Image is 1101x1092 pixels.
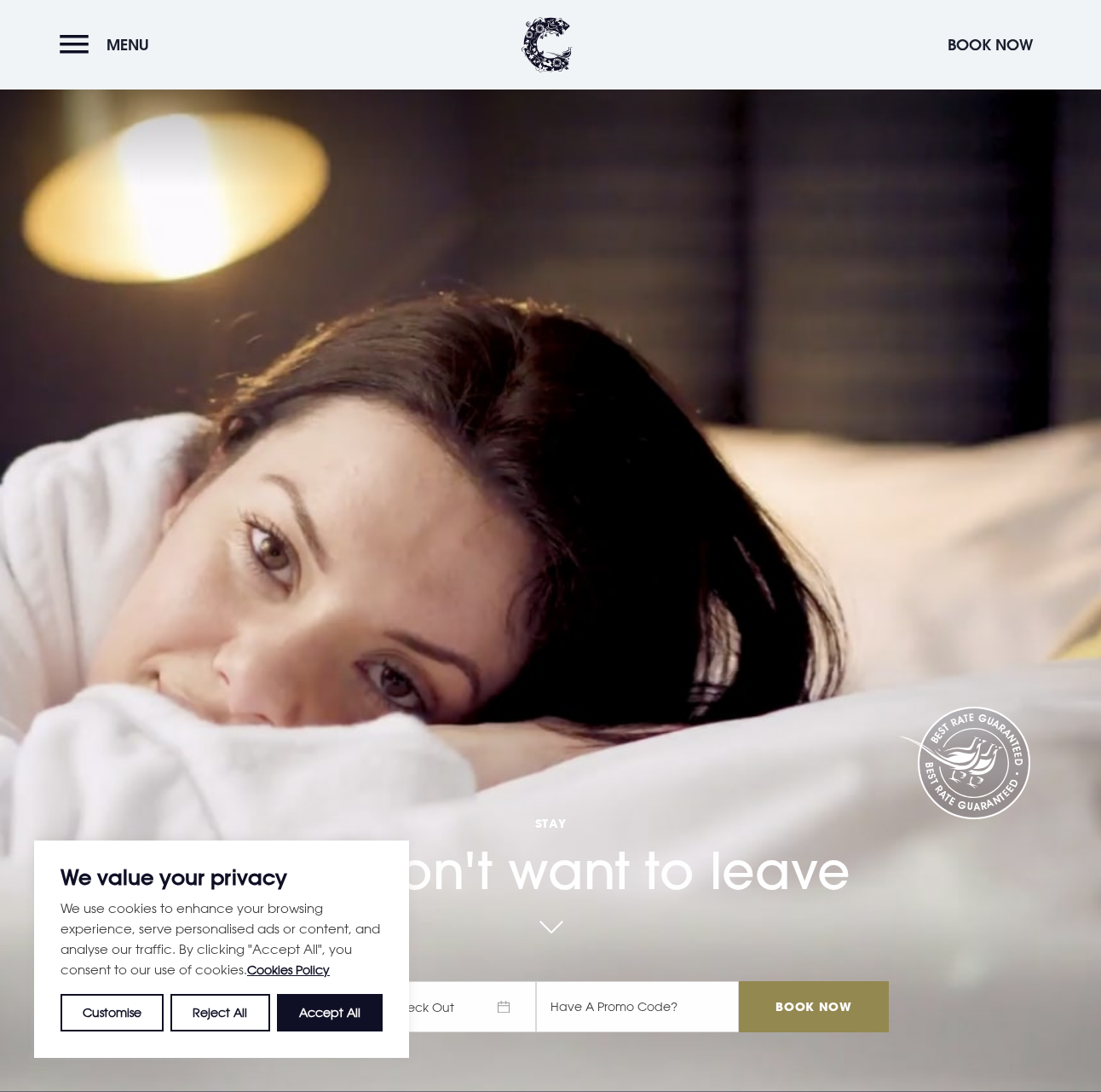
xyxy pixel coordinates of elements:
button: Accept All [277,994,383,1031]
h1: You won't want to leave [212,747,889,901]
button: Book Now [939,26,1041,63]
button: Customise [61,994,164,1031]
span: Stay [212,815,889,831]
span: Check Out [374,981,536,1032]
p: We use cookies to enhance your browsing experience, serve personalised ads or content, and analys... [61,898,383,980]
span: Menu [107,35,149,55]
a: Cookies Policy [247,962,330,977]
input: Have A Promo Code? [536,981,739,1032]
img: Clandeboye Lodge [522,17,573,72]
p: We value your privacy [61,867,383,887]
button: Reject All [170,994,269,1031]
input: Book Now [739,981,889,1032]
div: We value your privacy [34,841,409,1058]
button: Menu [60,26,158,63]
